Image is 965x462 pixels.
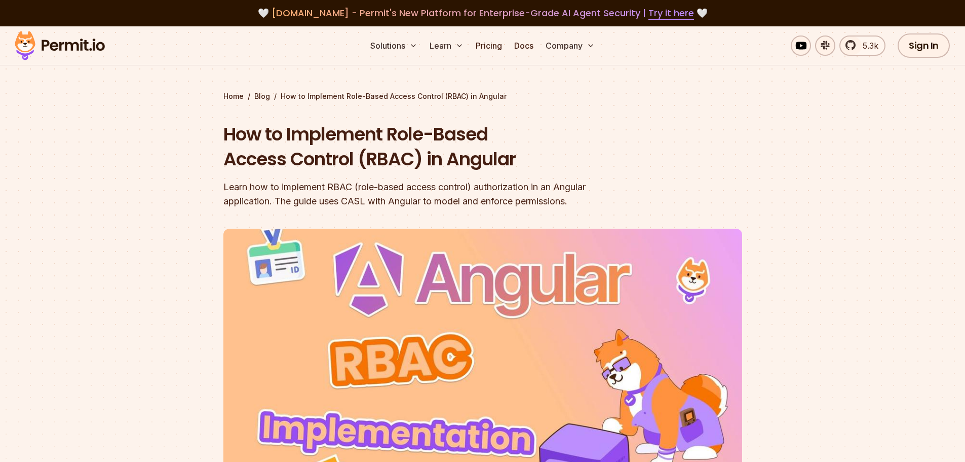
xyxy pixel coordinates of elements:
a: Docs [510,35,537,56]
div: / / [223,91,742,101]
a: Try it here [648,7,694,20]
a: Blog [254,91,270,101]
button: Company [542,35,599,56]
a: Sign In [898,33,950,58]
button: Solutions [366,35,421,56]
span: [DOMAIN_NAME] - Permit's New Platform for Enterprise-Grade AI Agent Security | [272,7,694,19]
a: 5.3k [839,35,885,56]
h1: How to Implement Role-Based Access Control (RBAC) in Angular [223,122,612,172]
button: Learn [426,35,468,56]
a: Pricing [472,35,506,56]
div: Learn how to implement RBAC (role-based access control) authorization in an Angular application. ... [223,180,612,208]
a: Home [223,91,244,101]
span: 5.3k [857,40,878,52]
img: Permit logo [10,28,109,63]
div: 🤍 🤍 [24,6,941,20]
